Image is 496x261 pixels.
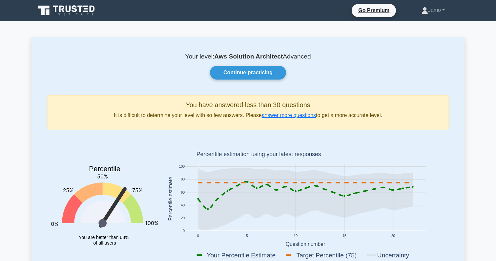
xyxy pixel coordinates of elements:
[214,53,283,60] b: Aws Solution Architect
[354,6,393,14] a: Go Premium
[53,101,443,109] h5: You have answered less than 30 questions
[262,112,316,118] a: answer more questions
[181,216,185,220] text: 20
[294,234,298,238] text: 10
[406,4,461,17] a: Jamo
[342,234,346,238] text: 15
[53,111,443,119] p: It is difficult to determine your level with so few answers. Please to get a more accurate level.
[196,151,321,158] text: Percentile estimation using your latest responses
[210,66,286,80] a: Continue practicing
[181,203,185,207] text: 40
[391,234,395,238] text: 20
[93,240,116,246] tspan: of all users
[181,178,185,181] text: 80
[246,234,248,238] text: 5
[179,165,185,169] text: 100
[197,234,199,238] text: 0
[79,235,129,240] tspan: You are better than 68%
[286,241,325,247] text: Question number
[181,191,185,194] text: 60
[47,53,449,60] p: Your level: Advanced
[89,165,120,173] text: Percentile
[168,177,173,221] text: Percentile estimate
[183,229,185,233] text: 0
